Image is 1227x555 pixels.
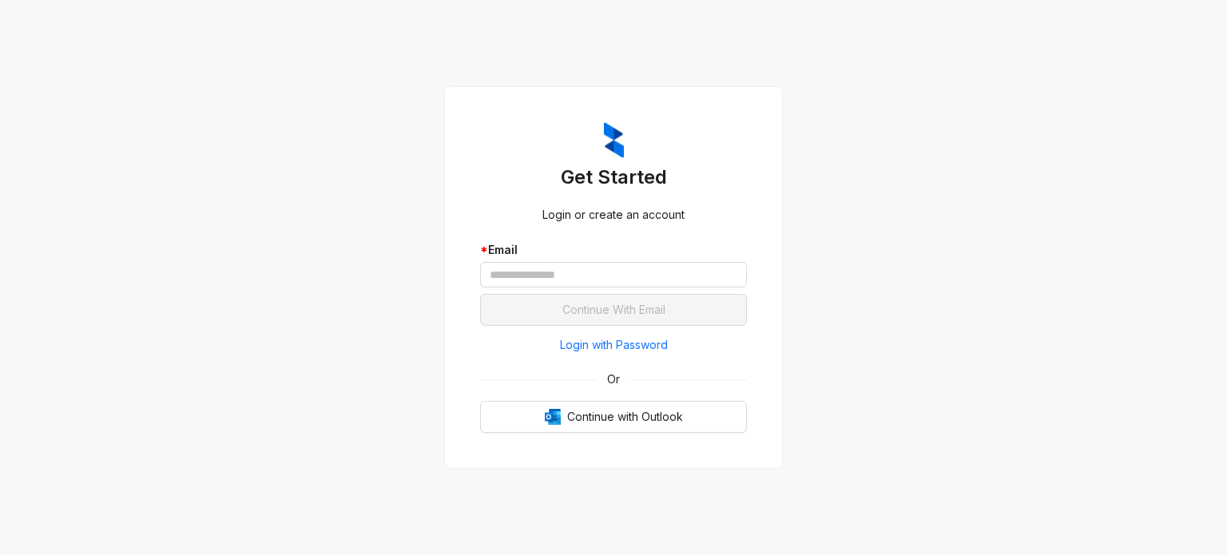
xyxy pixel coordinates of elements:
img: ZumaIcon [604,122,624,159]
button: Continue With Email [480,294,747,326]
span: Continue with Outlook [567,408,683,426]
h3: Get Started [480,165,747,190]
button: OutlookContinue with Outlook [480,401,747,433]
span: Login with Password [560,336,668,354]
div: Login or create an account [480,206,747,224]
img: Outlook [545,409,561,425]
div: Email [480,241,747,259]
span: Or [596,371,631,388]
button: Login with Password [480,332,747,358]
